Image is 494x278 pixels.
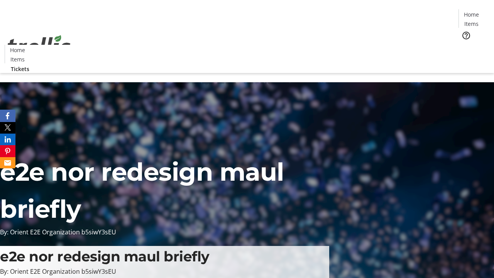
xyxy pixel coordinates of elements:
[5,55,30,63] a: Items
[465,45,483,53] span: Tickets
[458,45,489,53] a: Tickets
[459,20,484,28] a: Items
[5,46,30,54] a: Home
[10,46,25,54] span: Home
[464,10,479,19] span: Home
[458,28,474,43] button: Help
[5,65,36,73] a: Tickets
[459,10,484,19] a: Home
[10,55,25,63] span: Items
[464,20,479,28] span: Items
[11,65,29,73] span: Tickets
[5,27,73,65] img: Orient E2E Organization b5siwY3sEU's Logo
